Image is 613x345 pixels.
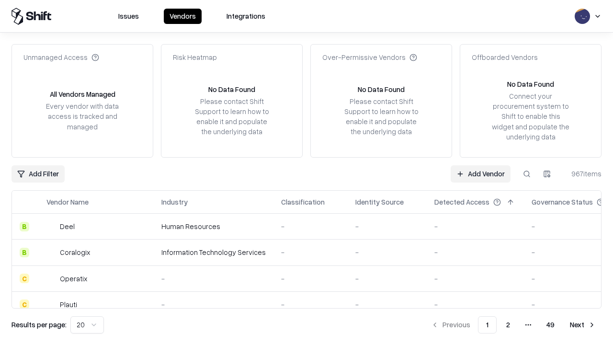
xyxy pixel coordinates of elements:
[46,299,56,309] img: Plauti
[434,221,516,231] div: -
[355,221,419,231] div: -
[322,52,417,62] div: Over-Permissive Vendors
[60,247,90,257] div: Coralogix
[60,274,87,284] div: Operatix
[355,274,419,284] div: -
[161,197,188,207] div: Industry
[46,274,56,283] img: Operatix
[20,299,29,309] div: C
[60,221,75,231] div: Deel
[281,197,325,207] div: Classification
[434,299,516,310] div: -
[478,316,497,333] button: 1
[532,197,593,207] div: Governance Status
[358,84,405,94] div: No Data Found
[50,89,115,99] div: All Vendors Managed
[355,197,404,207] div: Identity Source
[173,52,217,62] div: Risk Heatmap
[539,316,562,333] button: 49
[491,91,570,142] div: Connect your procurement system to Shift to enable this widget and populate the underlying data
[472,52,538,62] div: Offboarded Vendors
[451,165,511,183] a: Add Vendor
[113,9,145,24] button: Issues
[499,316,518,333] button: 2
[434,274,516,284] div: -
[434,197,489,207] div: Detected Access
[425,316,602,333] nav: pagination
[161,299,266,310] div: -
[20,222,29,231] div: B
[507,79,554,89] div: No Data Found
[161,247,266,257] div: Information Technology Services
[11,165,65,183] button: Add Filter
[341,96,421,137] div: Please contact Shift Support to learn how to enable it and populate the underlying data
[208,84,255,94] div: No Data Found
[355,247,419,257] div: -
[20,274,29,283] div: C
[281,221,340,231] div: -
[281,274,340,284] div: -
[281,299,340,310] div: -
[355,299,419,310] div: -
[164,9,202,24] button: Vendors
[161,274,266,284] div: -
[281,247,340,257] div: -
[564,316,602,333] button: Next
[46,222,56,231] img: Deel
[192,96,272,137] div: Please contact Shift Support to learn how to enable it and populate the underlying data
[11,320,67,330] p: Results per page:
[161,221,266,231] div: Human Resources
[434,247,516,257] div: -
[60,299,77,310] div: Plauti
[221,9,271,24] button: Integrations
[23,52,99,62] div: Unmanaged Access
[563,169,602,179] div: 967 items
[46,248,56,257] img: Coralogix
[20,248,29,257] div: B
[43,101,122,131] div: Every vendor with data access is tracked and managed
[46,197,89,207] div: Vendor Name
